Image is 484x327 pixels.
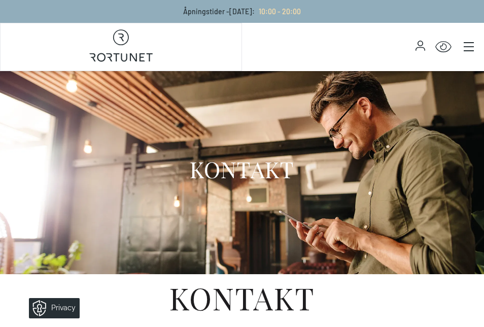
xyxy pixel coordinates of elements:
[183,6,301,17] p: Åpningstider - [DATE] :
[259,7,301,16] span: 10:00 - 20:00
[190,155,294,183] h1: KONTAKT
[462,40,476,54] button: Main menu
[255,7,301,16] a: 10:00 - 20:00
[435,39,452,55] button: Open Accessibility Menu
[10,295,93,322] iframe: Manage Preferences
